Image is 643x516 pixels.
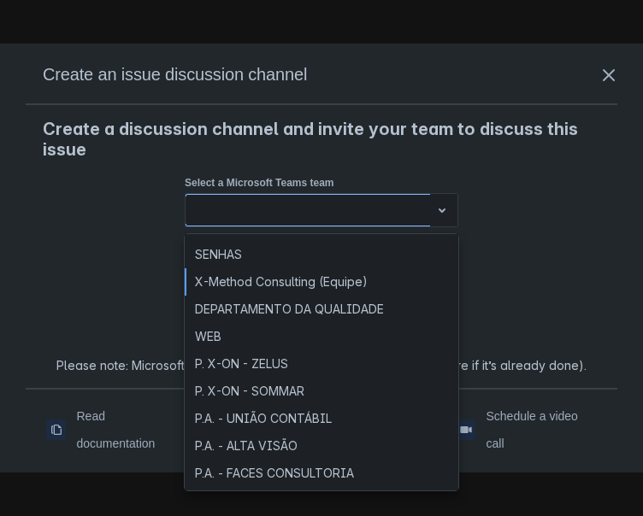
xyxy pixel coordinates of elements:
[185,405,458,432] div: P.A. - UNIÃO CONTÁBIL
[185,487,458,514] div: PROJETO - FATO ASSESSORIA
[432,200,452,220] span: open
[456,402,597,457] a: Schedule a video call
[185,432,458,460] div: P.A. - ALTA VISÃO
[46,402,185,457] a: Read documentation
[185,378,458,405] div: P. X-ON - SOMMAR
[185,350,458,378] div: P. X-ON - ZELUS
[185,241,458,268] div: SENHAS
[599,65,619,88] a: close
[599,65,619,85] span: close
[50,423,63,437] span: documentation
[185,268,458,296] div: X-Method Consulting (Equipe)
[185,176,334,190] label: Select a Microsoft Teams team
[56,357,587,374] span: Please note: Microsoft Teams admin must first (please ignore if it’s already done).
[43,119,600,160] h3: Create a discussion channel and invite your team to discuss this issue
[185,296,458,323] div: DEPARTAMENTO DA QUALIDADE
[185,460,458,487] div: P.A. - FACES CONSULTORIA
[486,402,597,457] span: Schedule a video call
[459,423,473,437] span: videoCall
[185,323,458,350] div: WEB
[76,402,184,457] span: Read documentation
[26,44,617,105] div: Create an issue discussion channel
